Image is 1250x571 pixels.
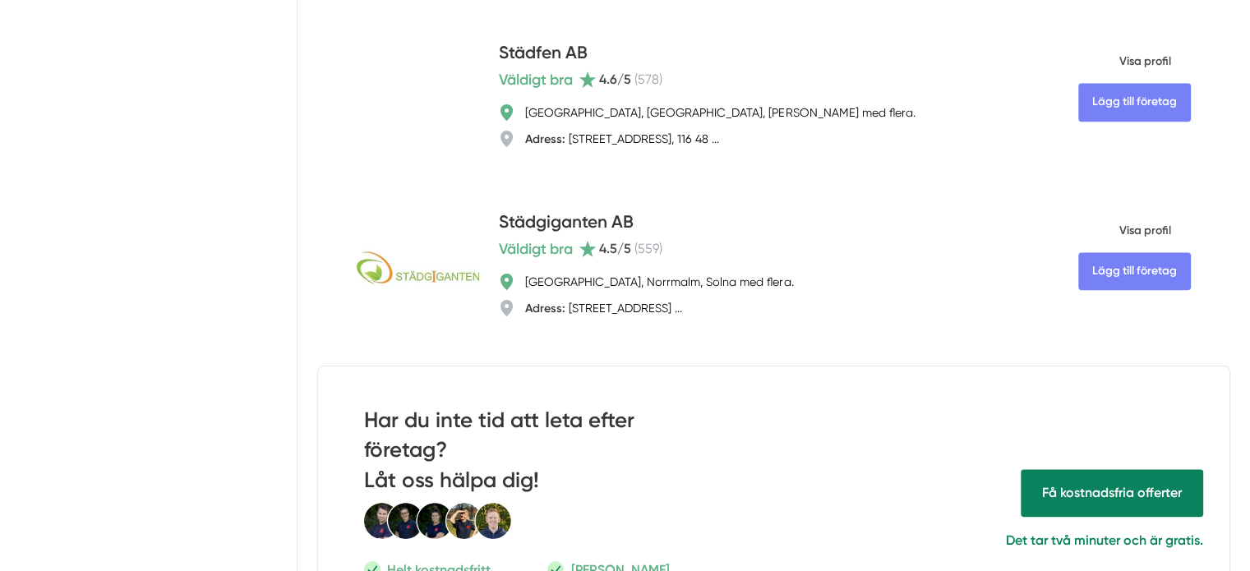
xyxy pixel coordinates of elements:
img: Städgiganten AB [357,220,479,315]
h4: Städfen AB [499,40,588,67]
span: Visa profil [1078,210,1171,252]
span: ( 559 ) [634,241,662,256]
: Lägg till företag [1078,252,1191,290]
span: Få hjälp [1021,469,1203,516]
h2: Har du inte tid att leta efter företag? Låt oss hälpa dig! [364,406,717,502]
strong: Adress: [525,301,565,315]
img: Smartproduktion Personal [364,502,512,540]
span: ( 578 ) [634,71,662,87]
div: [STREET_ADDRESS], 116 48 ... [525,131,719,147]
span: 4.5 /5 [599,241,631,256]
div: [STREET_ADDRESS] ... [525,300,682,316]
img: Städfen AB [357,54,479,143]
p: Det tar två minuter och är gratis. [810,530,1203,550]
span: Väldigt bra [499,237,573,260]
h4: Städgiganten AB [499,210,634,237]
span: Väldigt bra [499,68,573,91]
span: 4.6 /5 [599,71,631,87]
span: Visa profil [1078,40,1171,83]
div: [GEOGRAPHIC_DATA], [GEOGRAPHIC_DATA], [PERSON_NAME] med flera. [525,104,915,121]
: Lägg till företag [1078,83,1191,121]
strong: Adress: [525,131,565,146]
div: [GEOGRAPHIC_DATA], Norrmalm, Solna med flera. [525,274,793,290]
